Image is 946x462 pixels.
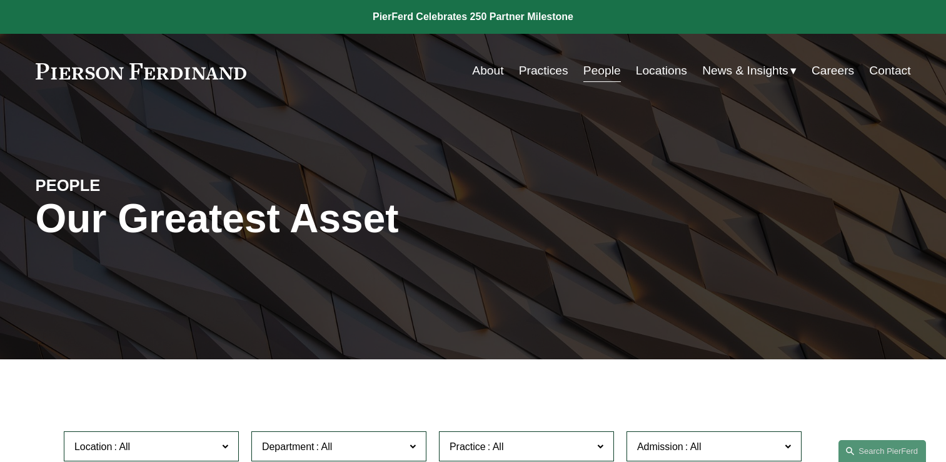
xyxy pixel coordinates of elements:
span: Department [262,441,314,452]
a: Practices [519,59,568,83]
a: Careers [812,59,854,83]
h1: Our Greatest Asset [36,196,619,242]
a: About [472,59,503,83]
a: folder dropdown [702,59,797,83]
a: Contact [869,59,910,83]
h4: PEOPLE [36,175,254,195]
span: Practice [450,441,486,452]
a: People [583,59,621,83]
a: Locations [636,59,687,83]
span: News & Insights [702,60,788,82]
span: Admission [637,441,683,452]
a: Search this site [838,440,926,462]
span: Location [74,441,113,452]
